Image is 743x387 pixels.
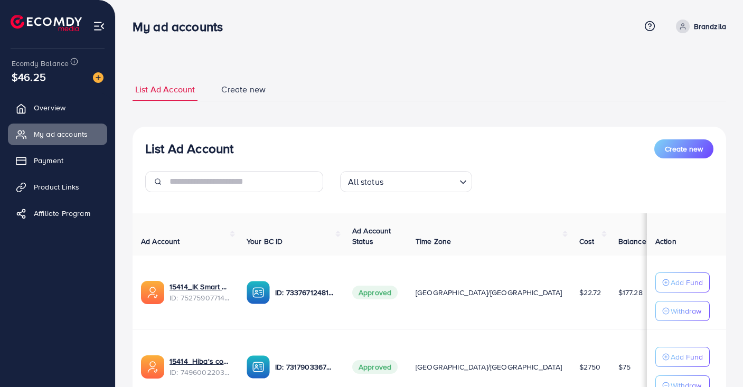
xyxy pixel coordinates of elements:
[34,129,88,139] span: My ad accounts
[671,305,701,317] p: Withdraw
[275,286,335,299] p: ID: 7337671248165470210
[671,276,703,289] p: Add Fund
[275,361,335,373] p: ID: 7317903367681114114
[12,58,69,69] span: Ecomdy Balance
[93,20,105,32] img: menu
[655,347,710,367] button: Add Fund
[145,141,233,156] h3: List Ad Account
[170,367,230,377] span: ID: 7496002203631697936
[387,172,455,190] input: Search for option
[34,155,63,166] span: Payment
[11,15,82,31] img: logo
[170,356,230,377] div: <span class='underline'>15414_Hiba's collection_1745299022492</span></br>7496002203631697936
[141,281,164,304] img: ic-ads-acc.e4c84228.svg
[340,171,472,192] div: Search for option
[170,281,230,292] a: 15414_IK Smart Shop_1752653817614
[93,72,104,83] img: image
[247,236,283,247] span: Your BC ID
[135,83,195,96] span: List Ad Account
[247,281,270,304] img: ic-ba-acc.ded83a64.svg
[221,83,266,96] span: Create new
[671,351,703,363] p: Add Fund
[8,150,107,171] a: Payment
[170,281,230,303] div: <span class='underline'>15414_IK Smart Shop_1752653817614</span></br>7527590771470745601
[655,301,710,321] button: Withdraw
[416,287,562,298] span: [GEOGRAPHIC_DATA]/[GEOGRAPHIC_DATA]
[8,124,107,145] a: My ad accounts
[247,355,270,379] img: ic-ba-acc.ded83a64.svg
[133,19,231,34] h3: My ad accounts
[12,69,46,84] span: $46.25
[352,225,391,247] span: Ad Account Status
[672,20,726,33] a: Brandzila
[416,236,451,247] span: Time Zone
[618,362,631,372] span: $75
[665,144,703,154] span: Create new
[34,208,90,219] span: Affiliate Program
[618,287,643,298] span: $177.28
[579,287,601,298] span: $22.72
[579,236,595,247] span: Cost
[352,360,398,374] span: Approved
[34,182,79,192] span: Product Links
[416,362,562,372] span: [GEOGRAPHIC_DATA]/[GEOGRAPHIC_DATA]
[8,176,107,197] a: Product Links
[654,139,713,158] button: Create new
[579,362,601,372] span: $2750
[8,97,107,118] a: Overview
[34,102,65,113] span: Overview
[655,236,676,247] span: Action
[655,272,710,292] button: Add Fund
[141,355,164,379] img: ic-ads-acc.e4c84228.svg
[346,174,385,190] span: All status
[170,356,230,366] a: 15414_Hiba's collection_1745299022492
[698,339,735,379] iframe: Chat
[618,236,646,247] span: Balance
[352,286,398,299] span: Approved
[8,203,107,224] a: Affiliate Program
[141,236,180,247] span: Ad Account
[170,292,230,303] span: ID: 7527590771470745601
[694,20,726,33] p: Brandzila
